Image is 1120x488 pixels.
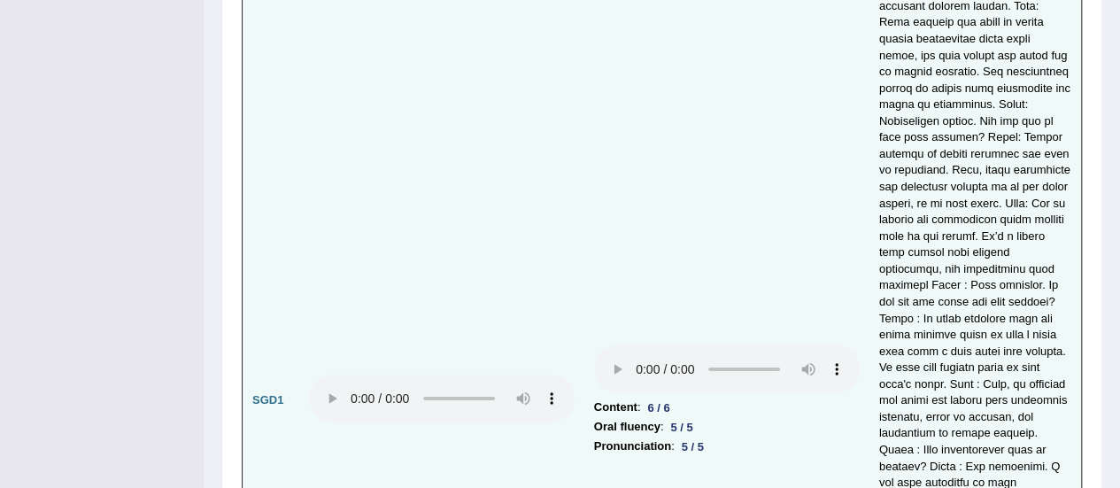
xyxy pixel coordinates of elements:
[252,393,283,407] b: SGD1
[675,438,711,456] div: 5 / 5
[594,417,660,437] b: Oral fluency
[594,437,860,456] li: :
[594,417,860,437] li: :
[640,399,676,417] div: 6 / 6
[594,398,637,417] b: Content
[594,398,860,417] li: :
[663,418,699,437] div: 5 / 5
[594,437,671,456] b: Pronunciation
